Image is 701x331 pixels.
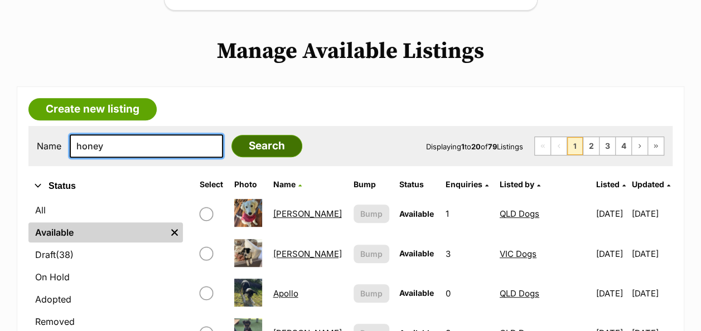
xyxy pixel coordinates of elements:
[534,137,664,155] nav: Pagination
[28,222,166,242] a: Available
[28,98,157,120] a: Create new listing
[591,194,631,233] td: [DATE]
[273,288,298,299] a: Apollo
[231,135,302,157] input: Search
[500,288,539,299] a: QLD Dogs
[632,179,670,189] a: Updated
[28,267,183,287] a: On Hold
[354,205,389,223] button: Bump
[632,274,671,313] td: [DATE]
[632,194,671,233] td: [DATE]
[399,209,434,218] span: Available
[535,137,550,155] span: First page
[500,208,539,219] a: QLD Dogs
[166,222,183,242] a: Remove filter
[500,179,534,189] span: Listed by
[354,284,389,303] button: Bump
[500,249,536,259] a: VIC Dogs
[441,194,494,233] td: 1
[591,235,631,273] td: [DATE]
[273,179,301,189] a: Name
[567,137,583,155] span: Page 1
[632,137,647,155] a: Next page
[471,142,481,151] strong: 20
[28,179,183,193] button: Status
[461,142,465,151] strong: 1
[56,248,74,261] span: (38)
[488,142,497,151] strong: 79
[500,179,540,189] a: Listed by
[616,137,631,155] a: Page 4
[399,249,434,258] span: Available
[441,274,494,313] td: 0
[354,245,389,263] button: Bump
[591,274,631,313] td: [DATE]
[195,176,229,193] th: Select
[37,141,61,151] label: Name
[596,179,619,189] span: Listed
[28,289,183,309] a: Adopted
[441,235,494,273] td: 3
[551,137,567,155] span: Previous page
[596,179,625,189] a: Listed
[28,245,183,265] a: Draft
[273,179,295,189] span: Name
[632,235,671,273] td: [DATE]
[395,176,439,193] th: Status
[28,200,183,220] a: All
[273,208,341,219] a: [PERSON_NAME]
[632,179,664,189] span: Updated
[445,179,482,189] span: translation missing: en.admin.listings.index.attributes.enquiries
[426,142,523,151] span: Displaying to of Listings
[648,137,664,155] a: Last page
[349,176,394,193] th: Bump
[583,137,599,155] a: Page 2
[360,288,383,299] span: Bump
[360,248,383,260] span: Bump
[360,208,383,220] span: Bump
[600,137,615,155] a: Page 3
[445,179,488,189] a: Enquiries
[230,176,268,193] th: Photo
[399,288,434,298] span: Available
[273,249,341,259] a: [PERSON_NAME]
